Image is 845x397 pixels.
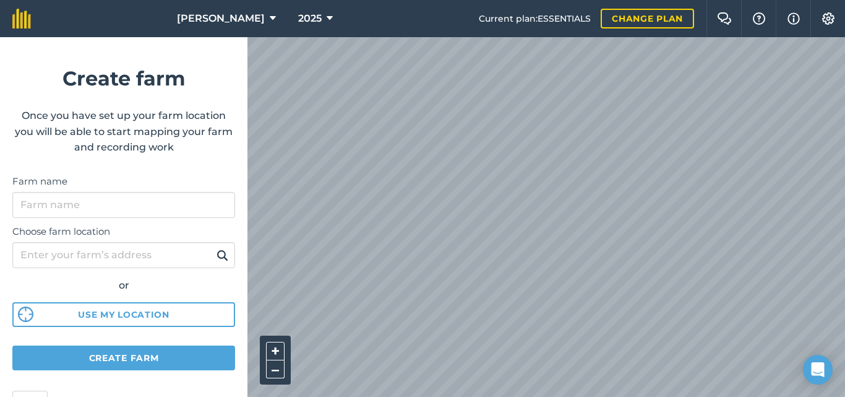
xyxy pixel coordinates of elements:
[12,346,235,370] button: Create farm
[12,174,235,189] label: Farm name
[12,277,235,294] div: or
[266,360,285,378] button: –
[266,342,285,360] button: +
[479,12,591,25] span: Current plan : ESSENTIALS
[18,307,33,322] img: svg%3e
[12,224,235,239] label: Choose farm location
[752,12,766,25] img: A question mark icon
[12,9,31,28] img: fieldmargin Logo
[717,12,732,25] img: Two speech bubbles overlapping with the left bubble in the forefront
[803,355,833,385] div: Open Intercom Messenger
[177,11,265,26] span: [PERSON_NAME]
[12,302,235,327] button: Use my location
[12,108,235,155] p: Once you have set up your farm location you will be able to start mapping your farm and recording...
[12,63,235,94] h1: Create farm
[217,248,228,263] img: svg+xml;base64,PHN2ZyB4bWxucz0iaHR0cDovL3d3dy53My5vcmcvMjAwMC9zdmciIHdpZHRoPSIxOSIgaGVpZ2h0PSIyNC...
[298,11,322,26] span: 2025
[12,242,235,268] input: Enter your farm’s address
[601,9,694,28] a: Change plan
[12,192,235,218] input: Farm name
[787,11,800,26] img: svg+xml;base64,PHN2ZyB4bWxucz0iaHR0cDovL3d3dy53My5vcmcvMjAwMC9zdmciIHdpZHRoPSIxNyIgaGVpZ2h0PSIxNy...
[821,12,836,25] img: A cog icon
